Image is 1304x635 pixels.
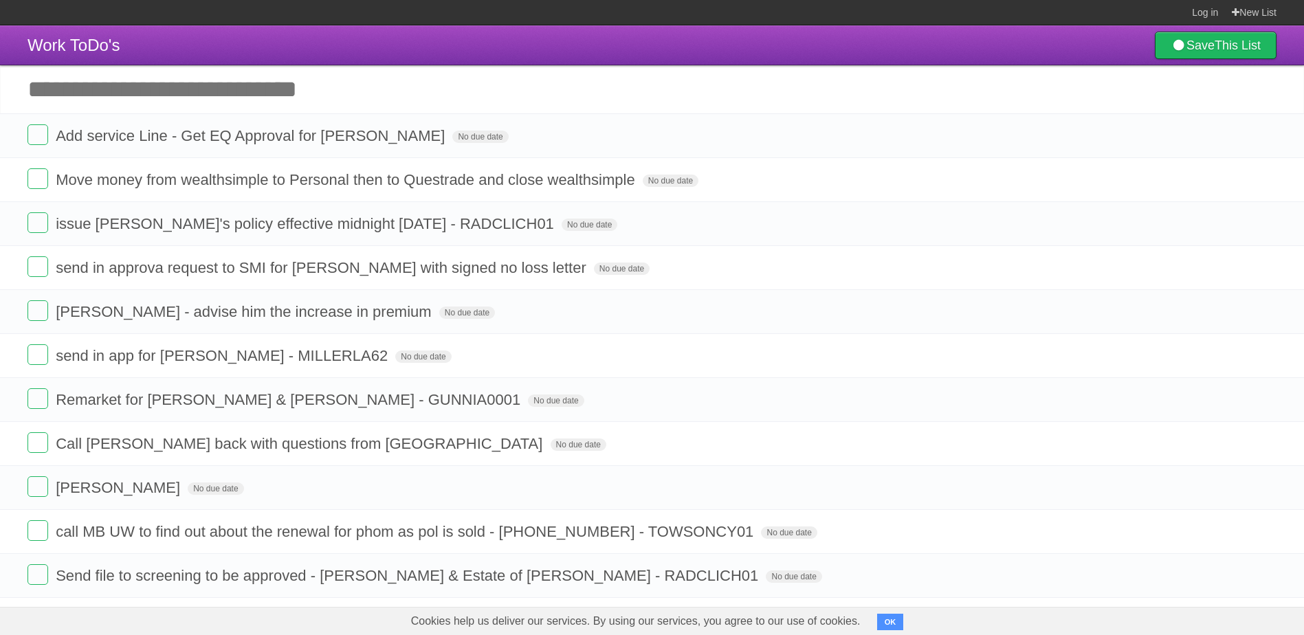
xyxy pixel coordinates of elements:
span: Call [PERSON_NAME] back with questions from [GEOGRAPHIC_DATA] [56,435,546,452]
label: Done [27,520,48,541]
span: [PERSON_NAME] - advise him the increase in premium [56,303,435,320]
label: Done [27,124,48,145]
label: Done [27,476,48,497]
span: No due date [643,175,698,187]
label: Done [27,300,48,321]
label: Done [27,212,48,233]
span: No due date [528,394,584,407]
span: No due date [562,219,617,231]
span: send in approva request to SMI for [PERSON_NAME] with signed no loss letter [56,259,590,276]
span: Move money from wealthsimple to Personal then to Questrade and close wealthsimple [56,171,639,188]
span: issue [PERSON_NAME]'s policy effective midnight [DATE] - RADCLICH01 [56,215,557,232]
span: No due date [395,350,451,363]
span: No due date [761,526,817,539]
label: Done [27,256,48,277]
span: No due date [594,263,650,275]
label: Done [27,564,48,585]
span: send in app for [PERSON_NAME] - MILLERLA62 [56,347,391,364]
button: OK [877,614,904,630]
span: Add service Line - Get EQ Approval for [PERSON_NAME] [56,127,448,144]
span: No due date [439,307,495,319]
span: Cookies help us deliver our services. By using our services, you agree to our use of cookies. [397,608,874,635]
span: call MB UW to find out about the renewal for phom as pol is sold - [PHONE_NUMBER] - TOWSONCY01 [56,523,757,540]
span: Send file to screening to be approved - [PERSON_NAME] & Estate of [PERSON_NAME] - RADCLICH01 [56,567,762,584]
span: Work ToDo's [27,36,120,54]
span: No due date [452,131,508,143]
a: SaveThis List [1155,32,1277,59]
span: No due date [551,438,606,451]
span: No due date [188,482,243,495]
span: [PERSON_NAME] [56,479,184,496]
span: Remarket for [PERSON_NAME] & [PERSON_NAME] - GUNNIA0001 [56,391,524,408]
b: This List [1215,38,1261,52]
label: Done [27,388,48,409]
label: Done [27,432,48,453]
label: Done [27,344,48,365]
label: Done [27,168,48,189]
span: No due date [766,570,821,583]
